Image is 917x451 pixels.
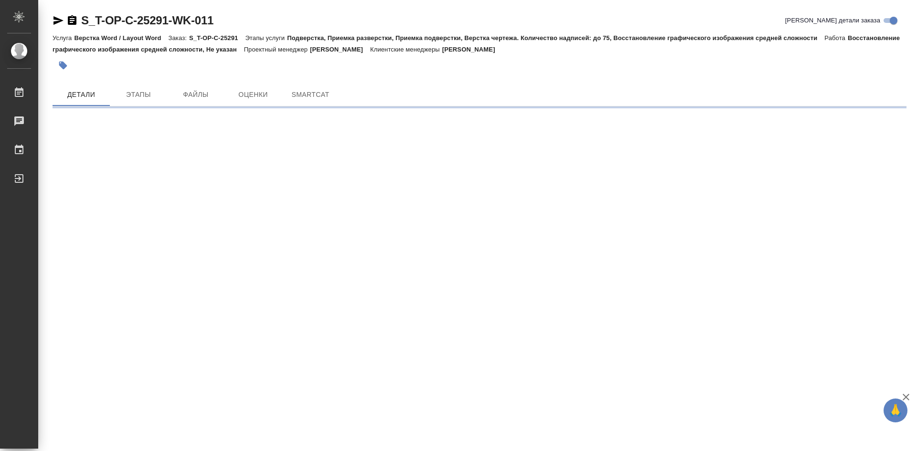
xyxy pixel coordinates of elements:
[53,55,74,76] button: Добавить тэг
[81,14,213,27] a: S_T-OP-C-25291-WK-011
[288,89,333,101] span: SmartCat
[58,89,104,101] span: Детали
[230,89,276,101] span: Оценки
[169,34,189,42] p: Заказ:
[887,400,904,420] span: 🙏
[442,46,502,53] p: [PERSON_NAME]
[370,46,442,53] p: Клиентские менеджеры
[245,34,287,42] p: Этапы услуги
[287,34,824,42] p: Подверстка, Приемка разверстки, Приемка подверстки, Верстка чертежа. Количество надписей: до 75, ...
[66,15,78,26] button: Скопировать ссылку
[53,15,64,26] button: Скопировать ссылку для ЯМессенджера
[189,34,245,42] p: S_T-OP-C-25291
[884,399,907,422] button: 🙏
[785,16,880,25] span: [PERSON_NAME] детали заказа
[310,46,370,53] p: [PERSON_NAME]
[824,34,848,42] p: Работа
[244,46,310,53] p: Проектный менеджер
[53,34,74,42] p: Услуга
[173,89,219,101] span: Файлы
[74,34,168,42] p: Верстка Word / Layout Word
[116,89,161,101] span: Этапы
